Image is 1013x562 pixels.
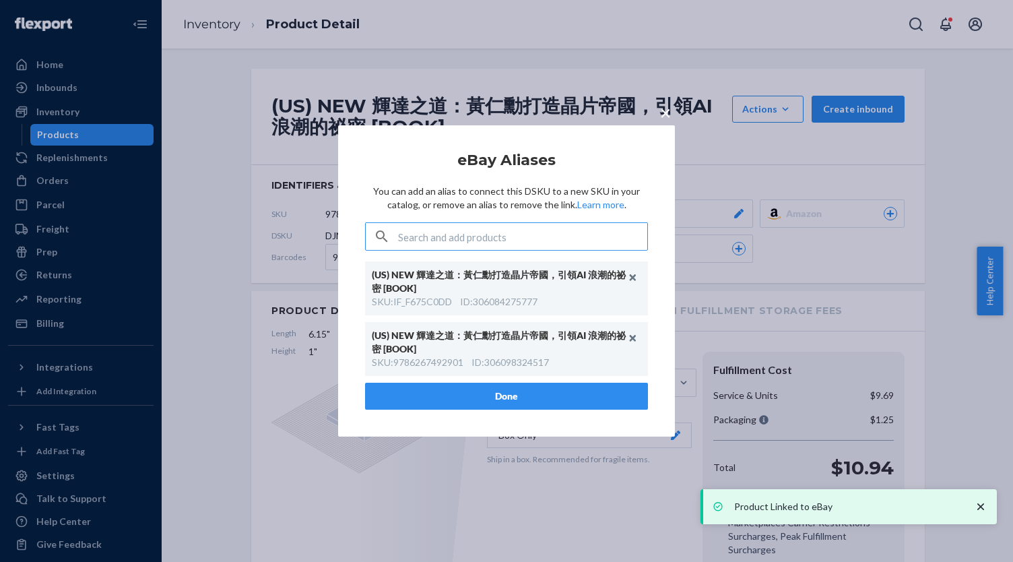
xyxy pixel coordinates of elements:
div: ID : 306098324517 [471,356,549,369]
a: Learn more [577,199,624,210]
svg: close toast [974,500,987,513]
div: SKU : IF_F675C0DD [372,295,452,309]
p: You can add an alias to connect this DSKU to a new SKU in your catalog, or remove an alias to rem... [365,185,648,212]
div: (US) NEW 輝達之道：黃仁勳打造晶片帝國，引領AI 浪潮的祕密 [BOOK] [372,268,628,295]
div: (US) NEW 輝達之道：黃仁勳打造晶片帝國，引領AI 浪潮的祕密 [BOOK] [372,329,628,356]
div: SKU : 9786267492901 [372,356,463,369]
input: Search and add products [398,223,647,250]
button: Done [365,383,648,410]
p: Product Linked to eBay [734,500,960,513]
h2: eBay Aliases [365,152,648,168]
span: × [660,101,671,124]
div: ID : 306084275777 [460,295,537,309]
button: Unlink [623,328,643,348]
button: Unlink [623,268,643,288]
